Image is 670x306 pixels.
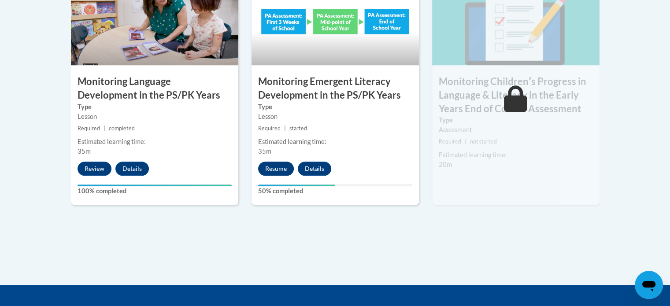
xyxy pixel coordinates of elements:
[465,138,466,145] span: |
[439,125,593,135] div: Assessment
[78,162,111,176] button: Review
[78,102,232,112] label: Type
[439,161,452,168] span: 20m
[470,138,497,145] span: not started
[115,162,149,176] button: Details
[258,147,271,155] span: 35m
[78,184,232,186] div: Your progress
[439,150,593,160] div: Estimated learning time:
[78,137,232,147] div: Estimated learning time:
[258,137,412,147] div: Estimated learning time:
[258,162,294,176] button: Resume
[258,184,335,186] div: Your progress
[258,186,412,196] label: 50% completed
[289,125,307,132] span: started
[258,102,412,112] label: Type
[635,271,663,299] iframe: Button to launch messaging window
[104,125,105,132] span: |
[78,186,232,196] label: 100% completed
[284,125,286,132] span: |
[78,112,232,122] div: Lesson
[78,125,100,132] span: Required
[109,125,135,132] span: completed
[439,115,593,125] label: Type
[258,125,281,132] span: Required
[71,75,238,102] h3: Monitoring Language Development in the PS/PK Years
[439,138,461,145] span: Required
[258,112,412,122] div: Lesson
[298,162,331,176] button: Details
[78,147,91,155] span: 35m
[252,75,419,102] h3: Monitoring Emergent Literacy Development in the PS/PK Years
[432,75,600,115] h3: Monitoring Childrenʹs Progress in Language & Literacy in the Early Years End of Course Assessment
